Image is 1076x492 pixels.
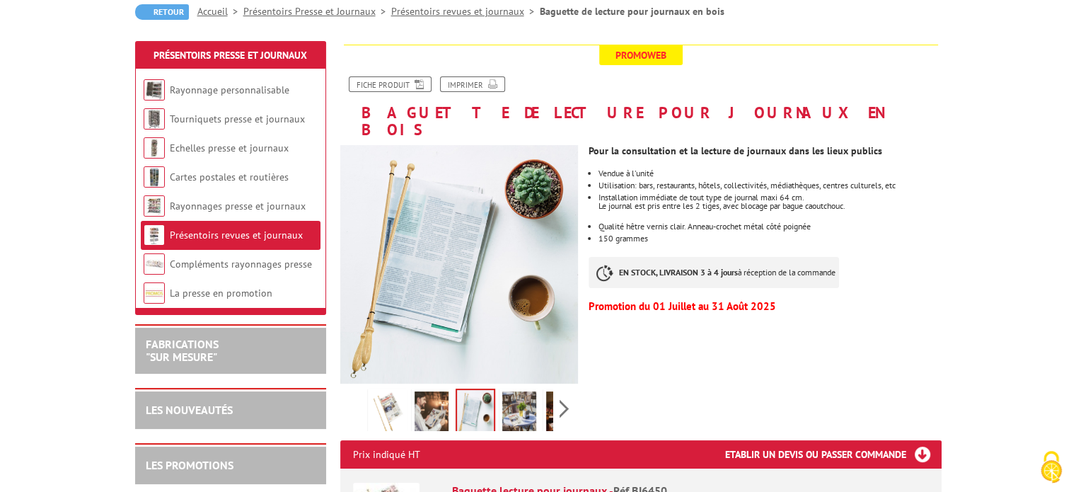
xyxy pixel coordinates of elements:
a: LES NOUVEAUTÉS [146,403,233,417]
img: presentoirs_brochures_bj6450_1.jpg [371,391,405,435]
p: Prix indiqué HT [353,440,420,469]
img: Tourniquets presse et journaux [144,108,165,130]
p: Promotion du 01 Juillet au 31 Août 2025 [589,302,941,311]
li: Vendue à l'unité [598,169,941,178]
img: presentoirs_brochures_bj6450_4.jpg [502,391,536,435]
li: Installation immédiate de tout type de journal maxi 64 cm. [598,193,941,219]
p: Pour la consultation et la lecture de journaux dans les lieux publics [589,147,941,155]
img: Présentoirs revues et journaux [144,224,165,246]
a: Rayonnages presse et journaux [170,200,306,212]
strong: EN STOCK, LIVRAISON 3 à 4 jours [619,267,738,278]
a: Présentoirs Presse et Journaux [243,5,391,18]
img: La presse en promotion [144,282,165,304]
a: La presse en promotion [170,287,272,299]
p: à réception de la commande [589,257,839,288]
a: LES PROMOTIONS [146,458,233,472]
img: presentoirs_brochures_bj6450_5.jpg [546,391,580,435]
a: Imprimer [440,76,505,92]
img: presentoirs_brochures_bj6450_2.jpg [415,391,449,435]
a: Tourniquets presse et journaux [170,113,305,125]
a: Présentoirs revues et journaux [391,5,540,18]
li: Qualité hêtre vernis clair. Anneau-crochet métal côté poignée [598,222,941,231]
li: Utilisation: bars, restaurants, hôtels, collectivités, médiathèques, centres culturels, etc [598,181,941,190]
img: Cartes postales et routières [144,166,165,188]
a: Echelles presse et journaux [170,142,289,154]
h3: Etablir un devis ou passer commande [725,440,942,469]
a: Retour [135,4,189,20]
img: presentoirs_brochures_bj6450_3.jpg [340,145,579,384]
a: Compléments rayonnages presse [170,258,312,270]
a: FABRICATIONS"Sur Mesure" [146,337,219,364]
img: presentoirs_brochures_bj6450_3.jpg [457,390,494,434]
span: Next [557,397,571,421]
li: Baguette de lecture pour journaux en bois [540,4,724,18]
img: Cookies (fenêtre modale) [1034,450,1069,485]
button: Cookies (fenêtre modale) [1026,444,1076,492]
a: Rayonnage personnalisable [170,84,289,96]
a: Fiche produit [349,76,432,92]
span: Promoweb [599,45,683,65]
img: Compléments rayonnages presse [144,253,165,275]
img: Echelles presse et journaux [144,137,165,159]
a: Cartes postales et routières [170,171,289,183]
div: Le journal est pris entre les 2 tiges, avec blocage par bague caoutchouc. [598,202,941,219]
a: Présentoirs Presse et Journaux [154,49,307,62]
li: 150 grammes [598,234,941,243]
a: Accueil [197,5,243,18]
a: Présentoirs revues et journaux [170,229,303,241]
img: Rayonnage personnalisable [144,79,165,101]
img: Rayonnages presse et journaux [144,195,165,217]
